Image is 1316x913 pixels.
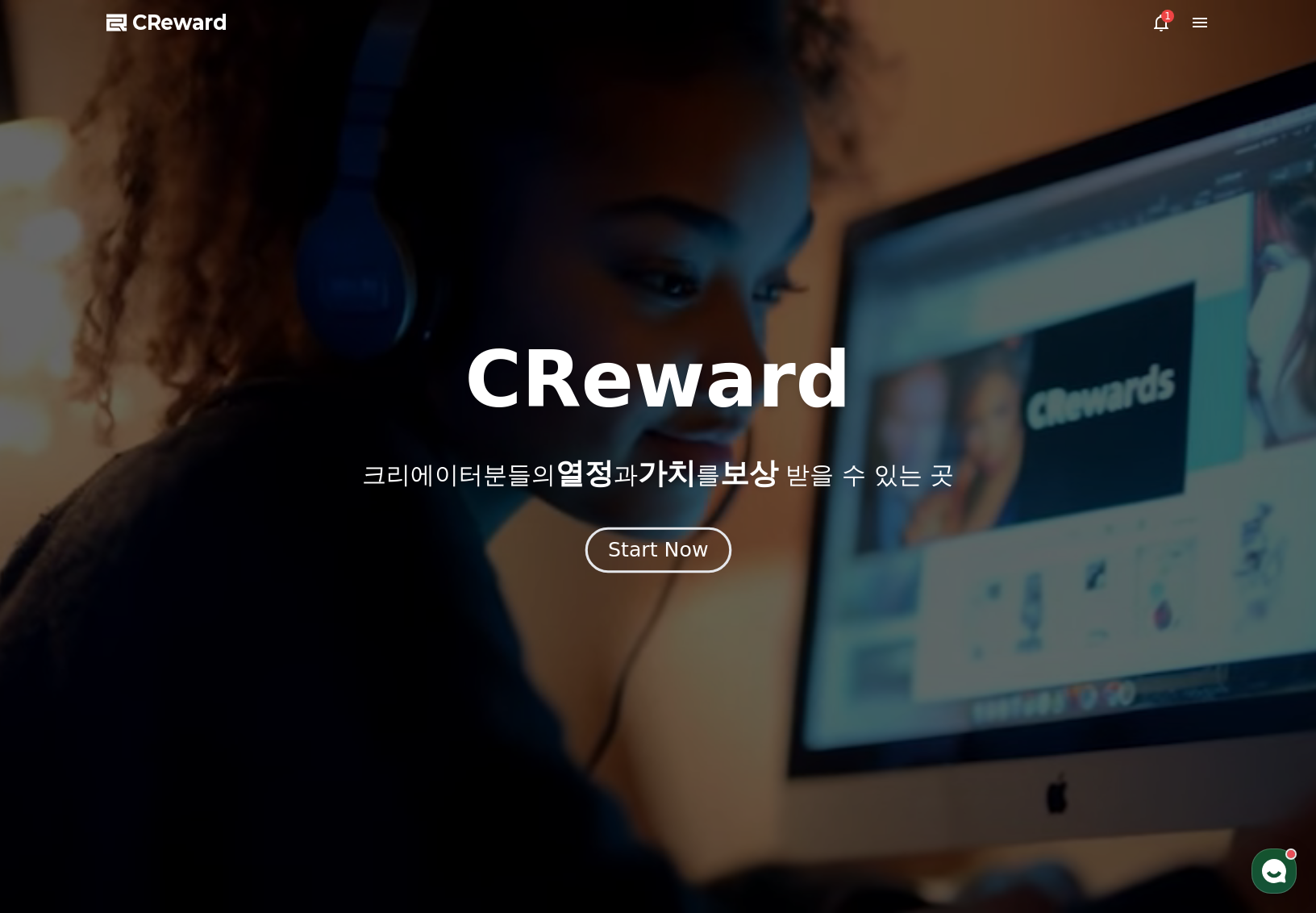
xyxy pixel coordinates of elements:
[106,511,208,552] a: 대화
[106,10,227,35] a: CReward
[51,536,60,548] span: 홈
[720,456,778,490] span: 보상
[1151,13,1171,32] a: 1
[362,457,954,490] p: 크리에이터분들의 과 를 받을 수 있는 곳
[585,527,731,573] button: Start Now
[132,10,227,35] span: CReward
[608,536,708,564] div: Start Now
[249,536,269,548] span: 설정
[1161,10,1174,23] div: 1
[589,544,728,560] a: Start Now
[556,456,614,490] span: 열정
[148,536,167,549] span: 대화
[5,511,106,552] a: 홈
[208,511,310,552] a: 설정
[638,456,696,490] span: 가치
[464,341,851,419] h1: CReward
